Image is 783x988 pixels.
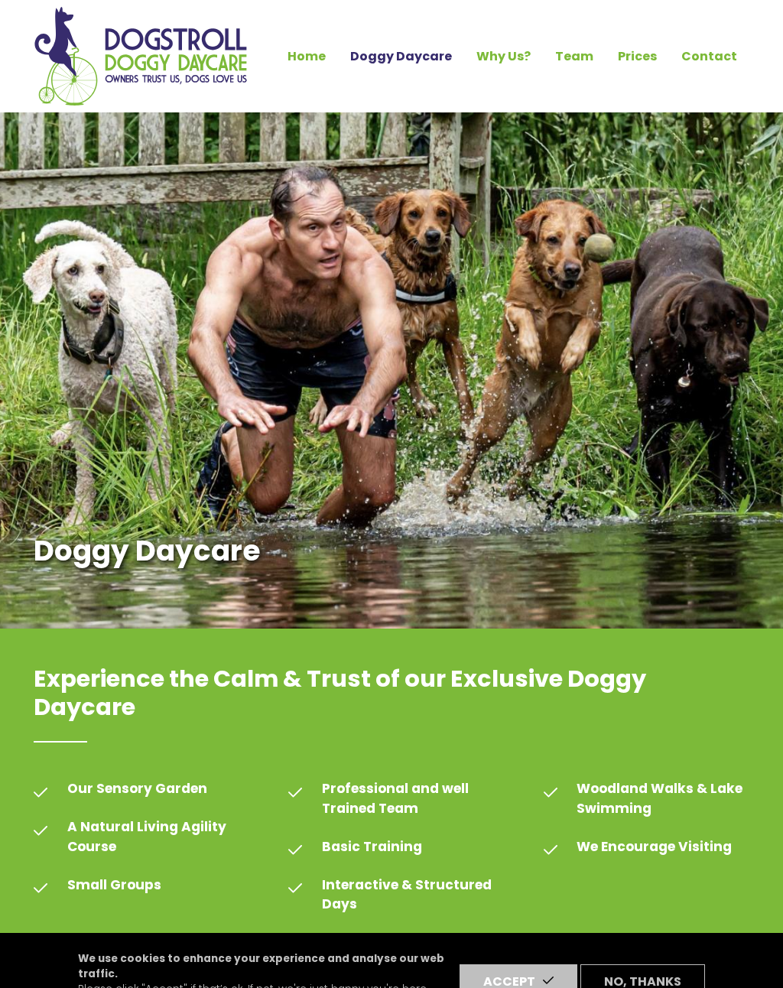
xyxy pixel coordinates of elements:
[34,534,443,568] h1: Doggy Daycare
[288,876,494,915] li: Interactive & Structured Days
[338,44,464,70] a: Doggy Daycare
[34,876,239,895] li: Small Groups
[544,779,749,818] li: Woodland Walks & Lake Swimming
[275,44,338,70] a: Home
[34,665,749,743] h2: Experience the Calm & Trust of our Exclusive Doggy Daycare
[34,6,248,106] img: Home
[464,44,543,70] a: Why Us?
[669,44,749,70] a: Contact
[34,779,239,799] li: Our Sensory Garden
[78,951,444,981] strong: We use cookies to enhance your experience and analyse our web traffic.
[543,44,606,70] a: Team
[34,817,239,856] li: A Natural Living Agility Course
[288,779,494,818] li: Professional and well Trained Team
[606,44,669,70] a: Prices
[288,837,494,857] li: Basic Training
[544,837,749,857] li: We Encourage Visiting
